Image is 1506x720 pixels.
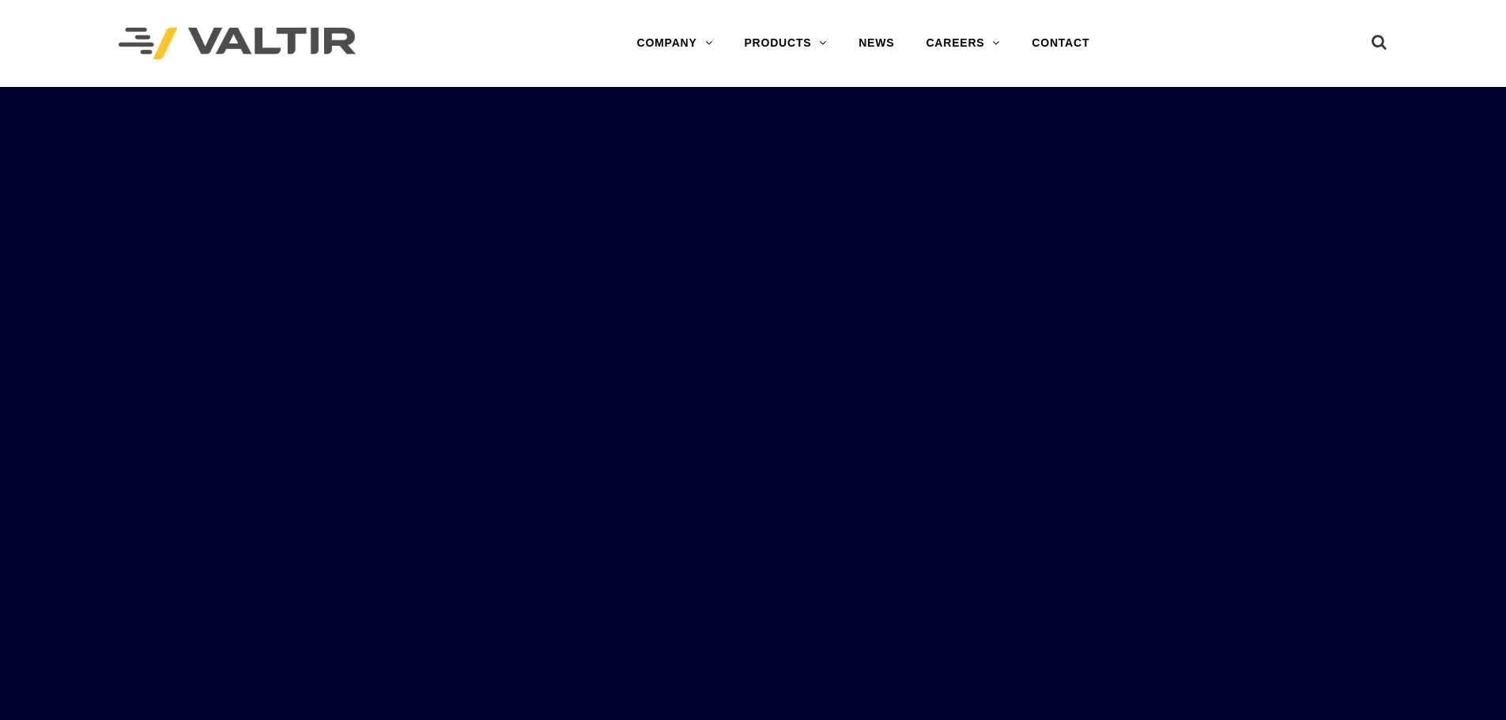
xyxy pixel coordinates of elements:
img: Valtir [119,28,356,60]
a: CONTACT [1016,28,1105,59]
a: PRODUCTS [728,28,843,59]
a: NEWS [843,28,910,59]
a: CAREERS [910,28,1016,59]
a: COMPANY [621,28,728,59]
